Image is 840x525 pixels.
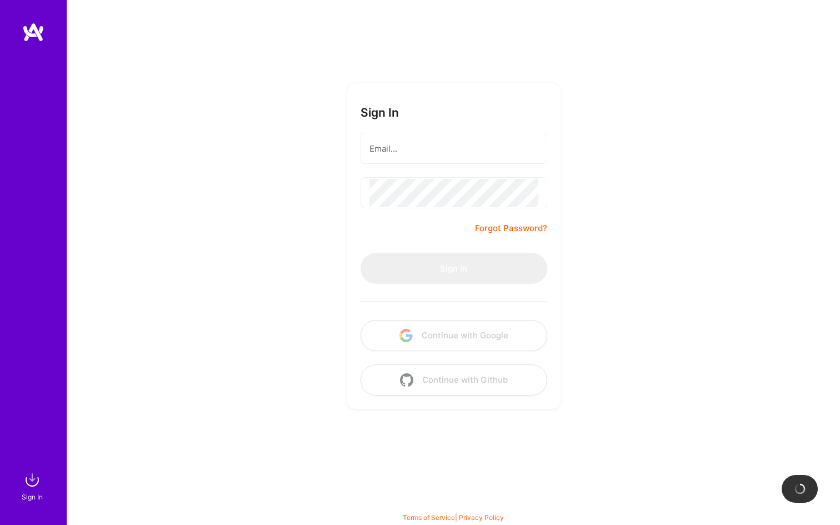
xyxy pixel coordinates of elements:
[399,329,413,342] img: icon
[403,513,455,522] a: Terms of Service
[67,492,840,519] div: © 2025 ATeams Inc., All rights reserved.
[21,469,43,491] img: sign in
[361,253,547,284] button: Sign In
[361,320,547,351] button: Continue with Google
[361,106,399,119] h3: Sign In
[794,483,806,494] img: loading
[22,22,44,42] img: logo
[369,134,538,163] input: Email...
[361,364,547,396] button: Continue with Github
[459,513,504,522] a: Privacy Policy
[475,222,547,235] a: Forgot Password?
[22,491,43,503] div: Sign In
[23,469,43,503] a: sign inSign In
[400,373,413,387] img: icon
[403,513,504,522] span: |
